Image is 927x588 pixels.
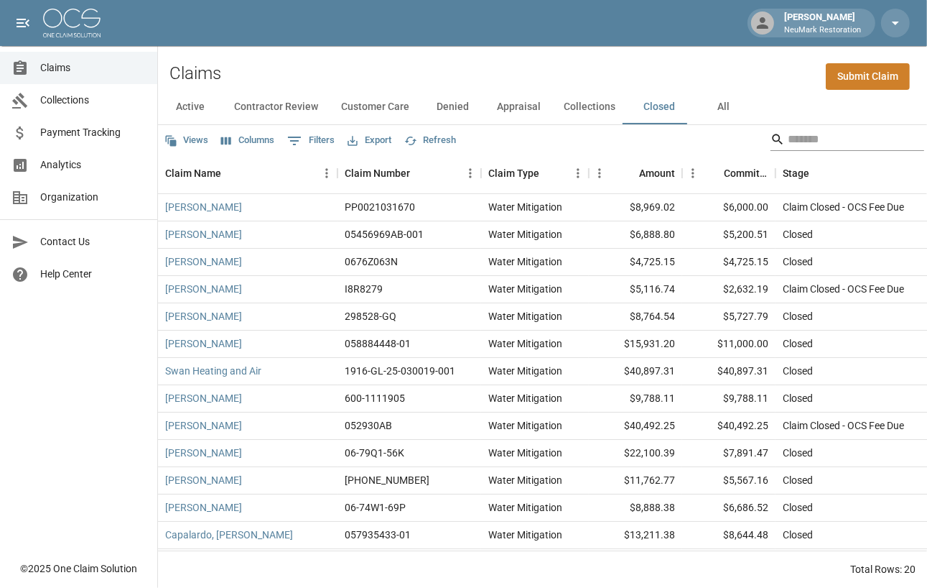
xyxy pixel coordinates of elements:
[345,473,429,487] div: 01-008-382071
[809,163,829,183] button: Sort
[488,227,562,242] div: Water Mitigation
[488,391,562,405] div: Water Mitigation
[682,153,775,193] div: Committed Amount
[783,418,904,433] div: Claim Closed - OCS Fee Due
[682,194,775,221] div: $6,000.00
[488,336,562,351] div: Water Mitigation
[682,331,775,358] div: $11,000.00
[218,129,278,152] button: Select columns
[682,549,775,576] div: $4,100.00
[850,562,916,576] div: Total Rows: 20
[784,24,861,37] p: NeuMark Restoration
[165,336,242,351] a: [PERSON_NAME]
[589,331,682,358] div: $15,931.20
[783,500,813,515] div: Closed
[165,227,242,242] a: [PERSON_NAME]
[401,129,460,152] button: Refresh
[682,303,775,331] div: $5,727.79
[345,446,404,460] div: 06-79Q1-56K
[40,93,146,108] span: Collections
[826,63,910,90] a: Submit Claim
[589,549,682,576] div: $6,293.59
[40,267,146,282] span: Help Center
[682,413,775,440] div: $40,492.25
[488,528,562,542] div: Water Mitigation
[682,249,775,276] div: $4,725.15
[783,391,813,405] div: Closed
[344,129,395,152] button: Export
[345,254,398,269] div: 0676Z063N
[165,364,261,378] a: Swan Heating and Air
[488,153,539,193] div: Claim Type
[345,364,455,378] div: 1916-GL-25-030019-001
[165,200,242,214] a: [PERSON_NAME]
[316,162,337,184] button: Menu
[589,385,682,413] div: $9,788.11
[682,221,775,249] div: $5,200.51
[783,200,904,214] div: Claim Closed - OCS Fee Due
[539,163,559,183] button: Sort
[589,276,682,303] div: $5,116.74
[330,90,421,124] button: Customer Care
[488,473,562,487] div: Water Mitigation
[783,528,813,542] div: Closed
[40,60,146,75] span: Claims
[165,500,242,515] a: [PERSON_NAME]
[682,522,775,549] div: $8,644.48
[589,358,682,385] div: $40,897.31
[223,90,330,124] button: Contractor Review
[40,125,146,140] span: Payment Tracking
[589,153,682,193] div: Amount
[783,336,813,351] div: Closed
[488,200,562,214] div: Water Mitigation
[589,522,682,549] div: $13,211.38
[345,282,383,296] div: I8R8279
[589,413,682,440] div: $40,492.25
[410,163,430,183] button: Sort
[783,254,813,269] div: Closed
[345,500,406,515] div: 06-74W1-69P
[704,163,724,183] button: Sort
[783,473,813,487] div: Closed
[682,495,775,522] div: $6,686.52
[589,440,682,467] div: $22,100.39
[165,391,242,405] a: [PERSON_NAME]
[158,153,337,193] div: Claim Name
[43,9,101,37] img: ocs-logo-white-transparent.png
[9,9,37,37] button: open drawer
[682,162,704,184] button: Menu
[682,276,775,303] div: $2,632.19
[488,282,562,296] div: Water Mitigation
[345,200,415,214] div: PP0021031670
[724,153,768,193] div: Committed Amount
[165,282,242,296] a: [PERSON_NAME]
[589,249,682,276] div: $4,725.15
[619,163,639,183] button: Sort
[778,10,867,36] div: [PERSON_NAME]
[165,528,293,542] a: Capalardo, [PERSON_NAME]
[783,227,813,242] div: Closed
[783,446,813,460] div: Closed
[337,153,481,193] div: Claim Number
[783,153,809,193] div: Stage
[488,364,562,378] div: Water Mitigation
[589,221,682,249] div: $6,888.80
[783,282,904,296] div: Claim Closed - OCS Fee Due
[169,63,221,84] h2: Claims
[284,129,338,152] button: Show filters
[345,227,424,242] div: 05456969AB-001
[460,162,481,184] button: Menu
[165,309,242,323] a: [PERSON_NAME]
[421,90,485,124] button: Denied
[165,418,242,433] a: [PERSON_NAME]
[589,194,682,221] div: $8,969.02
[345,528,411,542] div: 057935433-01
[770,128,924,154] div: Search
[488,446,562,460] div: Water Mitigation
[488,309,562,323] div: Water Mitigation
[552,90,627,124] button: Collections
[40,234,146,249] span: Contact Us
[639,153,675,193] div: Amount
[221,163,241,183] button: Sort
[589,495,682,522] div: $8,888.38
